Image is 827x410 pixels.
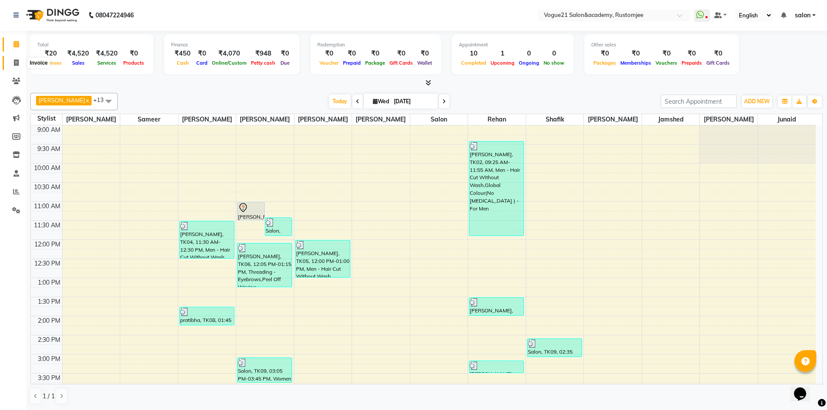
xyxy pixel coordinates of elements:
[352,114,410,125] span: [PERSON_NAME]
[642,114,700,125] span: Jamshed
[468,114,526,125] span: rehan
[210,49,249,59] div: ₹4,070
[36,278,62,287] div: 1:00 PM
[33,259,62,268] div: 12:30 PM
[64,49,92,59] div: ₹4,520
[237,202,264,220] div: [PERSON_NAME], TK01, 11:00 AM-11:30 AM, Flavoured Waxing - Full Arms
[278,60,292,66] span: Due
[32,202,62,211] div: 11:00 AM
[704,49,732,59] div: ₹0
[591,41,732,49] div: Other sales
[194,49,210,59] div: ₹0
[36,297,62,306] div: 1:30 PM
[265,218,292,236] div: Salon, TK03, 11:25 AM-11:55 AM, Threading - Eyebrows,Threading - Upper Lip
[317,60,341,66] span: Voucher
[469,298,524,315] div: [PERSON_NAME], TK07, 01:30 PM-02:00 PM, Men - Hair Cut Without Wash
[33,240,62,249] div: 12:00 PM
[653,49,679,59] div: ₹0
[36,354,62,364] div: 3:00 PM
[387,49,415,59] div: ₹0
[85,97,89,104] a: x
[36,316,62,325] div: 2:00 PM
[92,49,121,59] div: ₹4,520
[469,141,524,236] div: [PERSON_NAME], TK02, 09:25 AM-11:55 AM, Men - Hair Cut Without Wash,Global Colour(No [MEDICAL_DAT...
[27,58,49,68] div: Invoice
[363,60,387,66] span: Package
[95,60,119,66] span: Services
[175,60,191,66] span: Cash
[32,221,62,230] div: 11:30 AM
[371,98,391,105] span: Wed
[237,358,292,382] div: Salon, TK09, 03:05 PM-03:45 PM, Women - nail gel polish,[PERSON_NAME] paint removar
[180,221,234,258] div: [PERSON_NAME], TK04, 11:30 AM-12:30 PM, Men - Hair Cut Without Wash,[PERSON_NAME] - Crafting
[171,49,194,59] div: ₹450
[459,41,567,49] div: Appointment
[37,41,146,49] div: Total
[121,60,146,66] span: Products
[517,49,541,59] div: 0
[341,49,363,59] div: ₹0
[36,125,62,134] div: 9:00 AM
[120,114,178,125] span: sameer
[194,60,210,66] span: Card
[584,114,642,125] span: [PERSON_NAME]
[249,60,277,66] span: Petty cash
[296,240,350,277] div: [PERSON_NAME], TK05, 12:00 PM-01:00 PM, Men - Hair Cut Without Wash,[PERSON_NAME] - Crafting
[541,60,567,66] span: No show
[469,361,524,373] div: [PERSON_NAME], TK10, 03:10 PM-03:30 PM, Men - Hair wash with styling
[277,49,293,59] div: ₹0
[541,49,567,59] div: 0
[415,60,434,66] span: Wallet
[22,3,82,27] img: logo
[488,60,517,66] span: Upcoming
[317,49,341,59] div: ₹0
[36,144,62,154] div: 9:30 AM
[526,114,584,125] span: shafik
[341,60,363,66] span: Prepaid
[410,114,468,125] span: salon
[742,95,772,108] button: ADD NEW
[415,49,434,59] div: ₹0
[31,114,62,123] div: Stylist
[758,114,816,125] span: junaid
[618,49,653,59] div: ₹0
[488,49,517,59] div: 1
[679,49,704,59] div: ₹0
[700,114,758,125] span: [PERSON_NAME]
[591,60,618,66] span: Packages
[43,392,55,401] span: 1 / 1
[96,3,134,27] b: 08047224946
[329,95,351,108] span: Today
[178,114,236,125] span: [PERSON_NAME]
[36,374,62,383] div: 3:30 PM
[93,96,110,103] span: +13
[744,98,770,105] span: ADD NEW
[391,95,435,108] input: 2025-09-03
[791,375,818,401] iframe: chat widget
[317,41,434,49] div: Redemption
[294,114,352,125] span: [PERSON_NAME]
[171,41,293,49] div: Finance
[618,60,653,66] span: Memberships
[363,49,387,59] div: ₹0
[210,60,249,66] span: Online/Custom
[679,60,704,66] span: Prepaids
[70,60,87,66] span: Sales
[32,164,62,173] div: 10:00 AM
[387,60,415,66] span: Gift Cards
[180,307,234,325] div: pratibha, TK08, 01:45 PM-02:15 PM, Men - boy haircut up to 12 years
[37,49,64,59] div: ₹20
[36,335,62,344] div: 2:30 PM
[459,49,488,59] div: 10
[653,60,679,66] span: Vouchers
[704,60,732,66] span: Gift Cards
[795,11,811,20] span: salon
[249,49,277,59] div: ₹948
[63,114,120,125] span: [PERSON_NAME]
[527,339,582,357] div: Salon, TK09, 02:35 PM-03:05 PM, hair wash With Blow Dry - Hair Upto Shoulder
[121,49,146,59] div: ₹0
[39,97,85,104] span: [PERSON_NAME]
[517,60,541,66] span: Ongoing
[237,243,292,287] div: [PERSON_NAME], TK06, 12:05 PM-01:15 PM, Threading - Eyebrows,Peel Off Waxing - Underarms,Peel Off...
[591,49,618,59] div: ₹0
